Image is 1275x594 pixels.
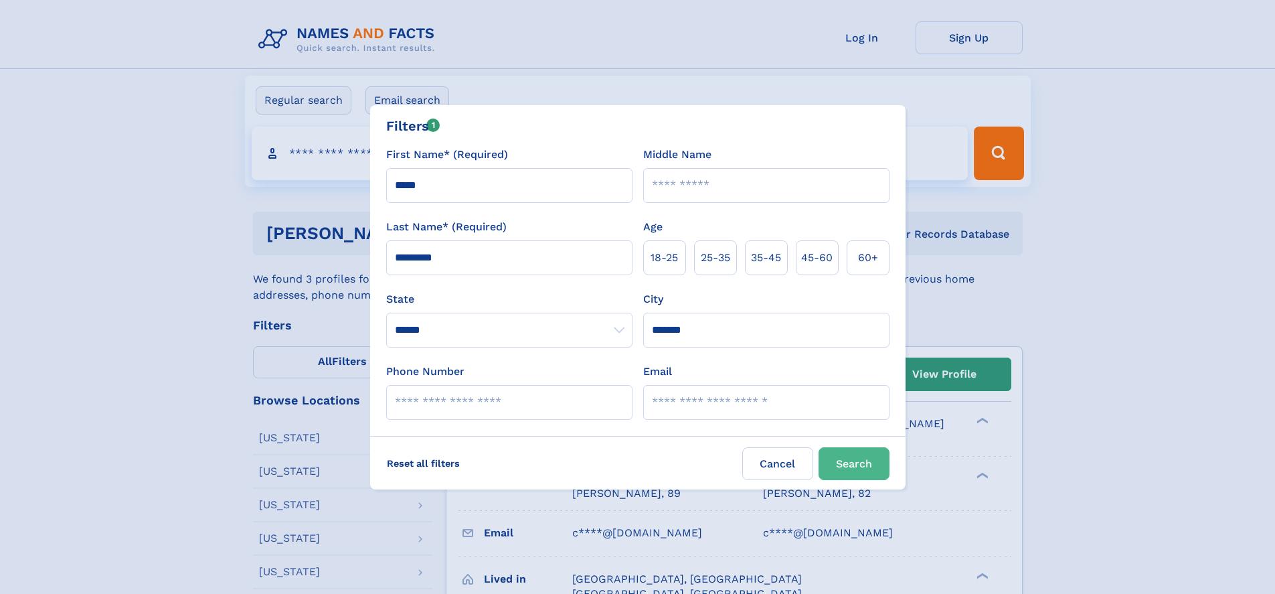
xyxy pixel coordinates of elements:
span: 45‑60 [801,250,833,266]
label: Middle Name [643,147,711,163]
label: Phone Number [386,364,464,380]
div: Filters [386,116,440,136]
label: Email [643,364,672,380]
label: State [386,291,632,307]
label: Age [643,219,663,235]
label: Last Name* (Required) [386,219,507,235]
label: First Name* (Required) [386,147,508,163]
span: 18‑25 [651,250,678,266]
label: City [643,291,663,307]
label: Cancel [742,447,813,480]
span: 25‑35 [701,250,730,266]
button: Search [819,447,889,480]
label: Reset all filters [378,447,469,479]
span: 35‑45 [751,250,781,266]
span: 60+ [858,250,878,266]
